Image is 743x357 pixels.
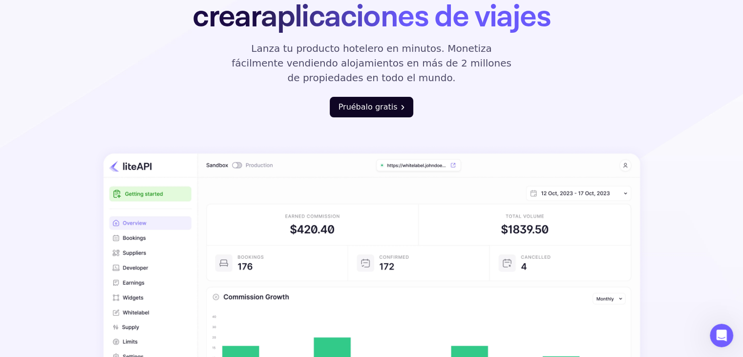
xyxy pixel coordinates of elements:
[330,97,414,117] button: Pruébalo gratis
[339,102,398,112] font: Pruébalo gratis
[710,324,733,347] iframe: Chat en vivo de Intercom
[330,97,414,117] a: registro
[232,43,511,84] font: Lanza tu producto hotelero en minutos. Monetiza fácilmente vendiendo alojamientos en más de 2 mil...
